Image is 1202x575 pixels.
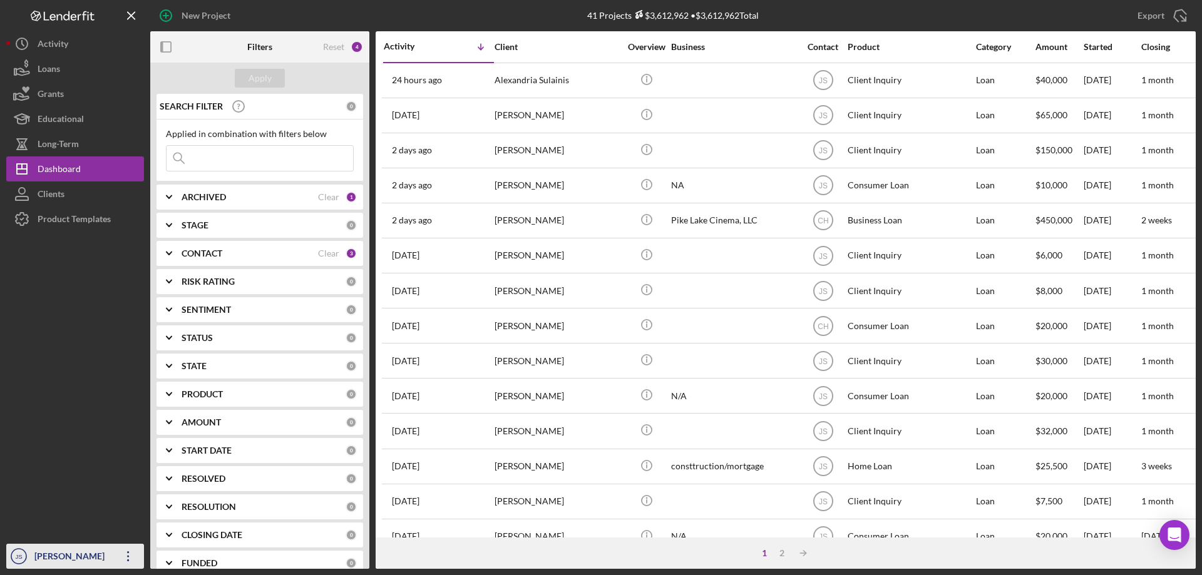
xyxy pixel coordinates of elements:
time: 1 month [1141,320,1174,331]
div: Client Inquiry [848,485,973,518]
div: New Project [182,3,230,28]
div: 0 [346,360,357,372]
text: JS [818,76,827,85]
div: Loan [976,64,1034,97]
div: Loan [976,169,1034,202]
time: 2025-10-02 12:03 [392,496,419,506]
time: [DATE] [1141,531,1169,541]
time: 1 month [1141,180,1174,190]
div: Dashboard [38,156,81,185]
span: $25,500 [1035,461,1067,471]
a: Educational [6,106,144,131]
b: STATUS [182,333,213,343]
text: JS [818,181,827,190]
button: Clients [6,181,144,206]
div: 0 [346,445,357,456]
div: [PERSON_NAME] [495,169,620,202]
text: JS [818,111,827,120]
b: SENTIMENT [182,305,231,315]
text: JS [818,392,827,400]
text: CH [818,216,828,225]
time: 1 month [1141,390,1174,401]
span: $6,000 [1035,250,1062,260]
div: Consumer Loan [848,169,973,202]
div: [PERSON_NAME] [495,239,620,272]
div: Consumer Loan [848,520,973,553]
div: [DATE] [1084,99,1140,132]
div: 2 [773,548,791,558]
div: 3 [346,248,357,259]
div: Client Inquiry [848,134,973,167]
b: CLOSING DATE [182,530,242,540]
div: [DATE] [1084,379,1140,412]
b: AMOUNT [182,417,221,427]
text: JS [15,553,22,560]
text: JS [818,252,827,260]
div: Applied in combination with filters below [166,129,354,139]
div: Reset [323,42,344,52]
text: JS [818,532,827,541]
div: N/A [671,379,796,412]
div: [DATE] [1084,450,1140,483]
time: 2025-10-06 15:28 [392,321,419,331]
button: Grants [6,81,144,106]
div: [PERSON_NAME] [495,204,620,237]
div: Amount [1035,42,1082,52]
button: Loans [6,56,144,81]
b: ARCHIVED [182,192,226,202]
div: Loan [976,204,1034,237]
div: Loan [976,134,1034,167]
div: [PERSON_NAME] [495,274,620,307]
div: [DATE] [1084,485,1140,518]
div: [DATE] [1084,204,1140,237]
div: [PERSON_NAME] [495,309,620,342]
button: Dashboard [6,156,144,181]
a: Long-Term [6,131,144,156]
div: [PERSON_NAME] [495,379,620,412]
div: 0 [346,473,357,484]
time: 2025-10-05 23:46 [392,356,419,366]
div: Apply [249,69,272,88]
div: Client Inquiry [848,344,973,377]
button: New Project [150,3,243,28]
text: JS [818,357,827,365]
time: 3 weeks [1141,461,1172,471]
text: JS [818,427,827,436]
div: Long-Term [38,131,79,160]
time: 2025-10-09 21:48 [392,75,442,85]
button: Apply [235,69,285,88]
time: 2025-10-02 22:51 [392,426,419,436]
time: 2025-10-08 17:06 [392,215,432,225]
div: Activity [384,41,439,51]
div: 0 [346,417,357,428]
div: Loan [976,520,1034,553]
button: Export [1125,3,1196,28]
time: 2025-10-08 20:29 [392,145,432,155]
div: 4 [351,41,363,53]
div: [PERSON_NAME] [495,520,620,553]
span: $30,000 [1035,355,1067,366]
div: [DATE] [1084,344,1140,377]
div: Started [1084,42,1140,52]
div: Loan [976,485,1034,518]
div: NA [671,169,796,202]
div: 0 [346,557,357,569]
text: JS [818,287,827,295]
div: Loan [976,239,1034,272]
div: Product [848,42,973,52]
time: 1 month [1141,285,1174,296]
div: [DATE] [1084,239,1140,272]
span: $7,500 [1035,496,1062,506]
b: RESOLUTION [182,502,236,512]
div: Category [976,42,1034,52]
text: CH [818,322,828,330]
time: 2025-10-03 19:34 [392,391,419,401]
div: 0 [346,389,357,400]
div: Product Templates [38,206,111,235]
span: $40,000 [1035,74,1067,85]
div: Business [671,42,796,52]
a: Product Templates [6,206,144,232]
